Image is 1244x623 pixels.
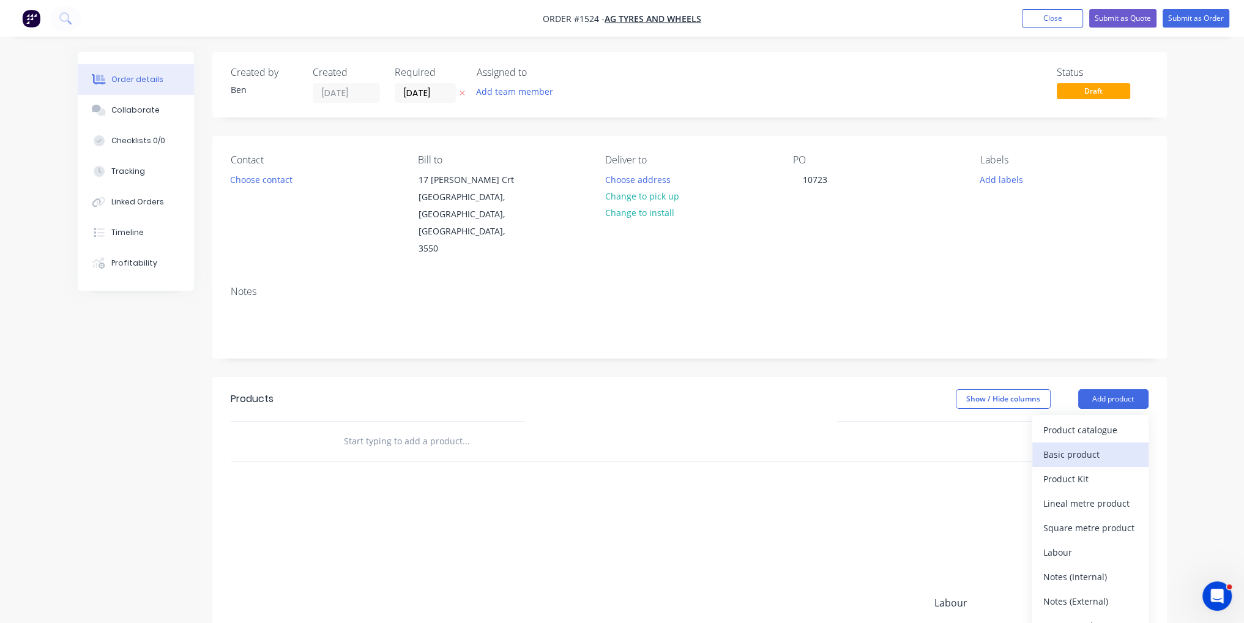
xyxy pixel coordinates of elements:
[1163,9,1229,28] button: Submit as Order
[418,154,586,166] div: Bill to
[598,204,680,221] button: Change to install
[1043,470,1138,488] div: Product Kit
[1089,9,1156,28] button: Submit as Quote
[111,196,164,207] div: Linked Orders
[78,248,194,278] button: Profitability
[78,95,194,125] button: Collaborate
[419,171,520,188] div: 17 [PERSON_NAME] Crt
[313,67,380,78] div: Created
[231,392,274,406] div: Products
[980,154,1148,166] div: Labels
[111,227,144,238] div: Timeline
[395,67,462,78] div: Required
[793,154,961,166] div: PO
[408,171,531,258] div: 17 [PERSON_NAME] Crt[GEOGRAPHIC_DATA], [GEOGRAPHIC_DATA], [GEOGRAPHIC_DATA], 3550
[111,74,163,85] div: Order details
[22,9,40,28] img: Factory
[1043,592,1138,610] div: Notes (External)
[231,67,298,78] div: Created by
[78,125,194,156] button: Checklists 0/0
[1043,421,1138,439] div: Product catalogue
[598,171,677,187] button: Choose address
[598,188,685,204] button: Change to pick up
[477,67,599,78] div: Assigned to
[111,105,160,116] div: Collaborate
[477,83,560,100] button: Add team member
[78,217,194,248] button: Timeline
[223,171,299,187] button: Choose contact
[1057,83,1130,99] span: Draft
[543,13,605,24] span: Order #1524 -
[111,166,145,177] div: Tracking
[1043,494,1138,512] div: Lineal metre product
[934,595,1043,610] span: Labour
[1043,519,1138,537] div: Square metre product
[231,286,1149,297] div: Notes
[605,154,773,166] div: Deliver to
[1022,9,1083,28] button: Close
[111,135,165,146] div: Checklists 0/0
[78,64,194,95] button: Order details
[419,188,520,257] div: [GEOGRAPHIC_DATA], [GEOGRAPHIC_DATA], [GEOGRAPHIC_DATA], 3550
[231,154,398,166] div: Contact
[1043,568,1138,586] div: Notes (Internal)
[1078,389,1149,409] button: Add product
[1202,581,1232,611] iframe: Intercom live chat
[605,13,701,24] a: AG Tyres and Wheels
[78,187,194,217] button: Linked Orders
[1043,543,1138,561] div: Labour
[469,83,559,100] button: Add team member
[78,156,194,187] button: Tracking
[231,83,298,96] div: Ben
[974,171,1030,187] button: Add labels
[793,171,837,188] div: 10723
[111,258,157,269] div: Profitability
[1043,446,1138,463] div: Basic product
[956,389,1051,409] button: Show / Hide columns
[1057,67,1149,78] div: Status
[343,429,588,453] input: Start typing to add a product...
